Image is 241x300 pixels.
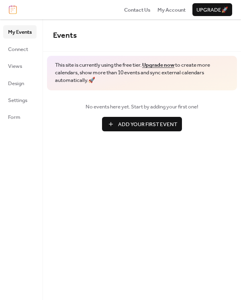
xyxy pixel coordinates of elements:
[3,59,37,72] a: Views
[157,6,186,14] a: My Account
[142,60,174,70] a: Upgrade now
[8,96,27,104] span: Settings
[8,62,22,70] span: Views
[3,94,37,106] a: Settings
[8,113,20,121] span: Form
[196,6,228,14] span: Upgrade 🚀
[8,45,28,53] span: Connect
[8,28,32,36] span: My Events
[118,120,177,129] span: Add Your First Event
[3,25,37,38] a: My Events
[53,117,231,131] a: Add Your First Event
[102,117,182,131] button: Add Your First Event
[53,28,77,43] span: Events
[3,77,37,90] a: Design
[3,43,37,55] a: Connect
[124,6,151,14] a: Contact Us
[55,61,229,84] span: This site is currently using the free tier. to create more calendars, show more than 10 events an...
[8,80,24,88] span: Design
[3,110,37,123] a: Form
[53,103,231,111] span: No events here yet. Start by adding your first one!
[9,5,17,14] img: logo
[192,3,232,16] button: Upgrade🚀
